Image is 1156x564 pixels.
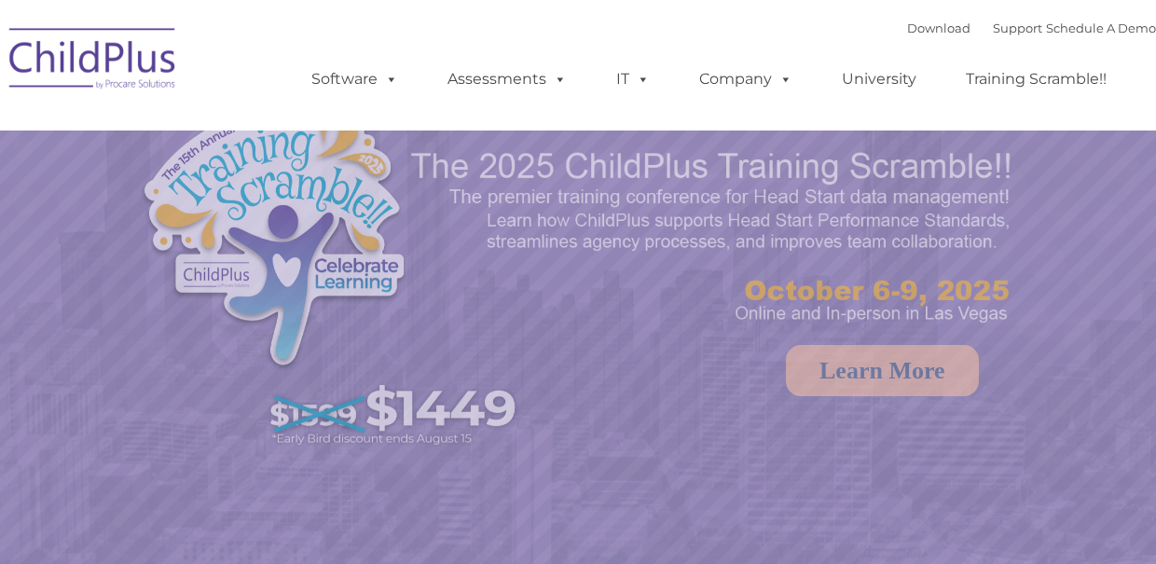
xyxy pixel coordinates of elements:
a: IT [598,61,668,98]
a: Software [293,61,417,98]
a: Training Scramble!! [947,61,1125,98]
a: Company [681,61,811,98]
a: Support [993,21,1042,35]
font: | [907,21,1156,35]
a: Schedule A Demo [1046,21,1156,35]
a: Download [907,21,970,35]
a: Assessments [429,61,585,98]
a: University [823,61,935,98]
a: Learn More [786,345,979,396]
